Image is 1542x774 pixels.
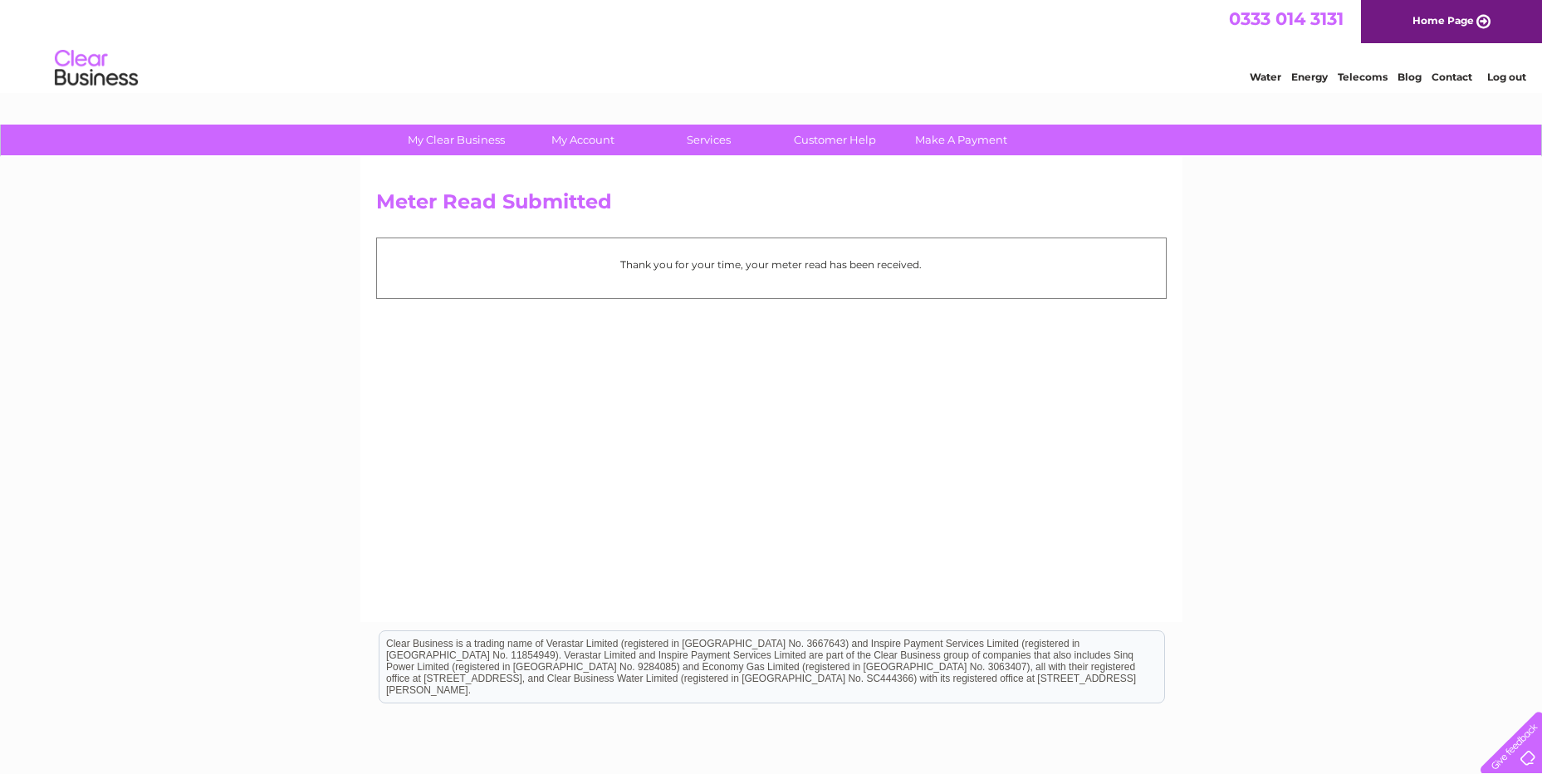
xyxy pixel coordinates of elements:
[1398,71,1422,83] a: Blog
[1291,71,1328,83] a: Energy
[388,125,525,155] a: My Clear Business
[1250,71,1281,83] a: Water
[1229,8,1344,29] a: 0333 014 3131
[54,43,139,94] img: logo.png
[893,125,1030,155] a: Make A Payment
[1432,71,1472,83] a: Contact
[376,190,1167,222] h2: Meter Read Submitted
[1487,71,1526,83] a: Log out
[514,125,651,155] a: My Account
[385,257,1158,272] p: Thank you for your time, your meter read has been received.
[379,9,1164,81] div: Clear Business is a trading name of Verastar Limited (registered in [GEOGRAPHIC_DATA] No. 3667643...
[1338,71,1388,83] a: Telecoms
[766,125,903,155] a: Customer Help
[640,125,777,155] a: Services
